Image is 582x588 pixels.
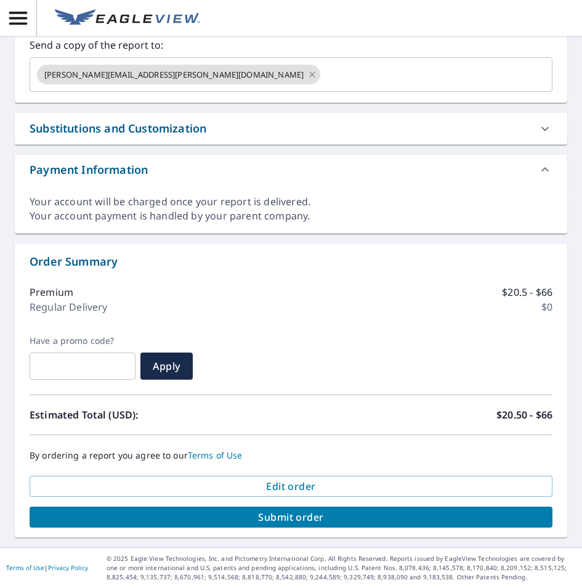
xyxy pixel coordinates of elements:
button: Submit order [30,507,552,528]
p: $20.5 - $66 [502,285,552,300]
span: Edit order [39,480,543,493]
p: Premium [30,285,73,300]
span: [PERSON_NAME][EMAIL_ADDRESS][PERSON_NAME][DOMAIN_NAME] [37,69,311,81]
div: [PERSON_NAME][EMAIL_ADDRESS][PERSON_NAME][DOMAIN_NAME] [37,65,320,84]
p: Order Summary [30,253,552,270]
div: Payment Information [30,161,148,178]
button: Apply [140,353,193,380]
span: Submit order [39,510,543,524]
p: | [6,564,88,571]
a: Privacy Policy [48,563,88,572]
a: Terms of Use [188,449,243,461]
p: Estimated Total (USD): [30,407,291,422]
img: EV Logo [55,9,200,28]
div: Payment Information [15,155,567,184]
div: Your account will be charged once your report is delivered. [30,195,552,209]
label: Send a copy of the report to: [30,38,552,52]
p: $0 [541,300,552,314]
a: Terms of Use [6,563,44,572]
p: © 2025 Eagle View Technologies, Inc. and Pictometry International Corp. All Rights Reserved. Repo... [107,554,576,582]
label: Have a promo code? [30,335,135,346]
a: EV Logo [47,2,208,35]
p: By ordering a report you agree to our [30,450,552,461]
p: Regular Delivery [30,300,107,314]
div: Your account payment is handled by your parent company. [30,209,552,223]
button: Edit order [30,476,552,497]
div: Substitutions and Customization [30,120,206,137]
span: Apply [150,359,183,373]
div: Substitutions and Customization [15,113,567,144]
p: $20.50 - $66 [496,407,552,422]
